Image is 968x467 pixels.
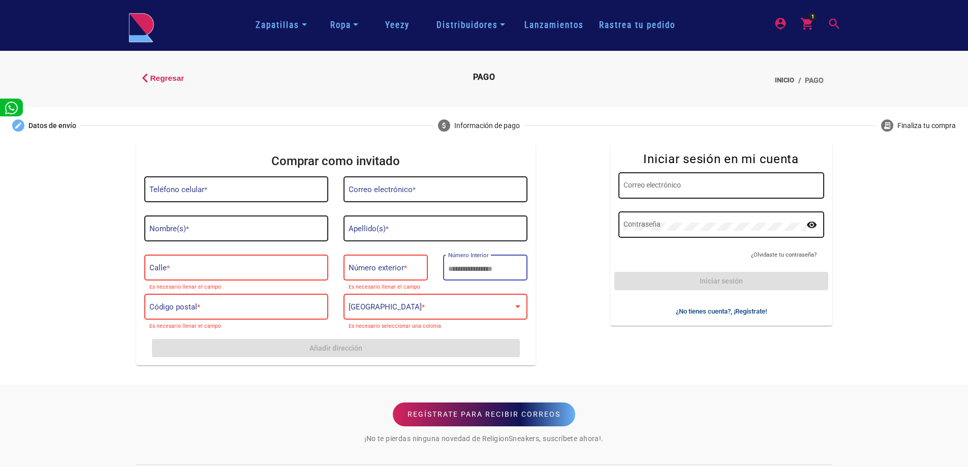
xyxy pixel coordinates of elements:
font: Es necesario seleccionar una colonia [349,323,441,329]
mat-icon: create [14,121,22,130]
a: Distribuidores [432,16,509,34]
font: PAGO [473,72,495,82]
font: Información de pago [454,121,520,130]
mat-icon: shopping_cart [800,17,813,29]
a: Ropa [326,16,362,34]
font: Ropa [330,20,351,30]
font: Iniciar sesión en mi cuenta [643,152,798,166]
a: Lanzamientos [517,19,591,32]
font: Yeezy [385,20,410,30]
font: Lanzamientos [524,20,584,30]
a: Zapatillas [252,16,310,34]
font: Es necesario llenar el campo [149,284,221,290]
img: logo [129,13,154,43]
font: ¿Olvidaste tu contraseña? [751,252,817,258]
font: PAGO [805,76,824,84]
button: Añadir dirección [152,339,520,357]
button: REGÍSTRATE PARA RECIBIR CORREOS [393,402,575,426]
a: Rastrea tu pedido [591,19,683,32]
font: Zapatillas [256,20,299,30]
mat-icon: search [827,17,839,29]
a: Yeezy [378,19,417,32]
nav: migaja de pan [612,69,832,92]
font: Regresar [150,74,184,82]
font: Distribuidores [436,20,498,30]
font: Añadir dirección [309,344,362,352]
mat-icon: receipt_long [883,121,891,130]
font: Finaliza tu compra [897,121,956,130]
font: Datos de envío [28,121,76,130]
mat-icon: person_pin [773,17,786,29]
font: ¿No tienes cuenta?, ¡Regístrate! [676,307,767,315]
mat-icon: attach_money [440,121,448,130]
mat-error: Es necesario llenar el campo [349,284,422,290]
font: REGÍSTRATE PARA RECIBIR CORREOS [408,410,560,418]
mat-icon: keyboard_arrow_left [136,69,148,81]
font: Iniciar sesión [700,277,743,285]
a: logo [129,13,154,38]
font: ¡No te pierdas ninguna novedad de ReligionSneakers, suscríbete ahora!. [364,434,603,443]
img: whatsappwhite.png [5,102,18,114]
font: Inicio [775,76,794,84]
mat-error: Es necesario llenar el campo [149,323,323,329]
font: Rastrea tu pedido [599,20,675,30]
a: Inicio [775,75,794,86]
font: Comprar como invitado [271,154,400,168]
mat-icon: remove_red_eye [806,219,819,231]
button: Iniciar sesión [614,272,828,290]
